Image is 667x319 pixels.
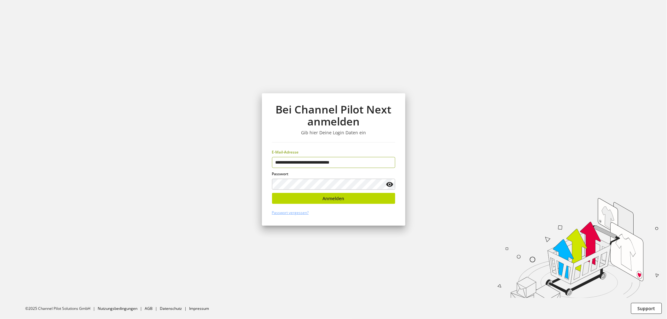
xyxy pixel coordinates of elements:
[145,306,153,311] a: AGB
[385,159,392,166] keeper-lock: Open Keeper Popup
[160,306,182,311] a: Datenschutz
[631,303,662,314] button: Support
[272,171,289,177] span: Passwort
[272,210,309,215] a: Passwort vergessen?
[323,195,345,202] span: Anmelden
[189,306,209,311] a: Impressum
[272,193,395,204] button: Anmelden
[98,306,137,311] a: Nutzungsbedingungen
[25,306,98,311] li: ©2025 Channel Pilot Solutions GmbH
[638,305,655,312] span: Support
[272,103,395,128] h1: Bei Channel Pilot Next anmelden
[272,149,299,155] span: E-Mail-Adresse
[272,130,395,136] h3: Gib hier Deine Login Daten ein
